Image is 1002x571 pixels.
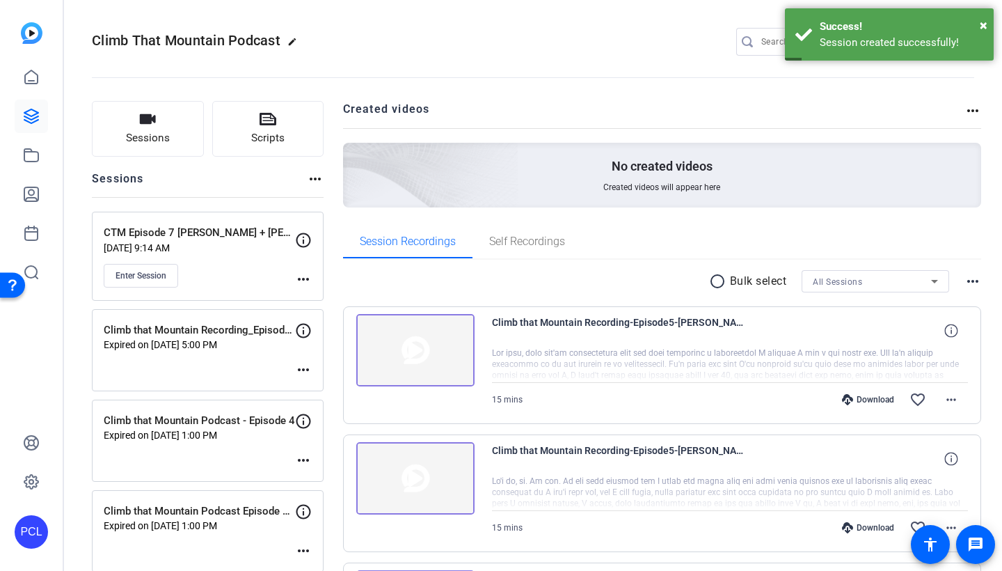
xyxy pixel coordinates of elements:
mat-icon: more_horiz [295,361,312,378]
p: Expired on [DATE] 1:00 PM [104,430,295,441]
mat-icon: message [967,536,984,553]
p: [DATE] 9:14 AM [104,242,295,253]
span: Climb That Mountain Podcast [92,32,280,49]
button: Close [980,15,987,36]
p: Climb that Mountain Podcast - Episode 4 [104,413,295,429]
img: Creted videos background [187,5,519,307]
mat-icon: more_horiz [964,273,981,290]
span: Climb that Mountain Recording-Episode5-[PERSON_NAME]-[PERSON_NAME]-2025-06-27-14-48-47-375-1 [492,314,749,347]
span: Enter Session [116,270,166,281]
span: Session Recordings [360,236,456,247]
span: Created videos will appear here [603,182,720,193]
mat-icon: more_horiz [943,391,960,408]
input: Search [761,33,886,50]
p: Climb that Mountain Podcast Episode 3: [PERSON_NAME] [104,503,295,519]
mat-icon: more_horiz [295,271,312,288]
button: Scripts [212,101,324,157]
p: Bulk select [730,273,787,290]
mat-icon: more_horiz [964,102,981,119]
span: All Sessions [813,277,862,287]
img: blue-gradient.svg [21,22,42,44]
mat-icon: more_horiz [307,171,324,187]
mat-icon: favorite_border [909,391,926,408]
mat-icon: accessibility [922,536,939,553]
mat-icon: edit [287,37,304,54]
span: Scripts [251,130,285,146]
span: × [980,17,987,33]
h2: Created videos [343,101,965,128]
img: thumb-nail [356,314,475,386]
mat-icon: more_horiz [295,542,312,559]
mat-icon: favorite_border [909,519,926,536]
h2: Sessions [92,171,144,197]
button: Sessions [92,101,204,157]
mat-icon: more_horiz [943,519,960,536]
p: CTM Episode 7 [PERSON_NAME] + [PERSON_NAME] [104,225,295,241]
button: Enter Session [104,264,178,288]
img: thumb-nail [356,442,475,515]
span: Climb that Mountain Recording-Episode5-[PERSON_NAME]-[PERSON_NAME]-2025-06-27-14-48-47-375-0 [492,442,749,476]
mat-icon: radio_button_unchecked [709,273,730,290]
p: Expired on [DATE] 5:00 PM [104,339,295,350]
p: No created videos [612,158,713,175]
div: PCL [15,515,48,549]
div: Download [835,522,901,533]
div: Download [835,394,901,405]
div: Success! [820,19,983,35]
span: Sessions [126,130,170,146]
span: Self Recordings [489,236,565,247]
span: 15 mins [492,523,523,533]
mat-icon: more_horiz [295,452,312,469]
div: Session created successfully! [820,35,983,51]
span: 15 mins [492,395,523,405]
p: Climb that Mountain Recording_Episode5_Chase [PERSON_NAME] [104,322,295,338]
p: Expired on [DATE] 1:00 PM [104,520,295,531]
